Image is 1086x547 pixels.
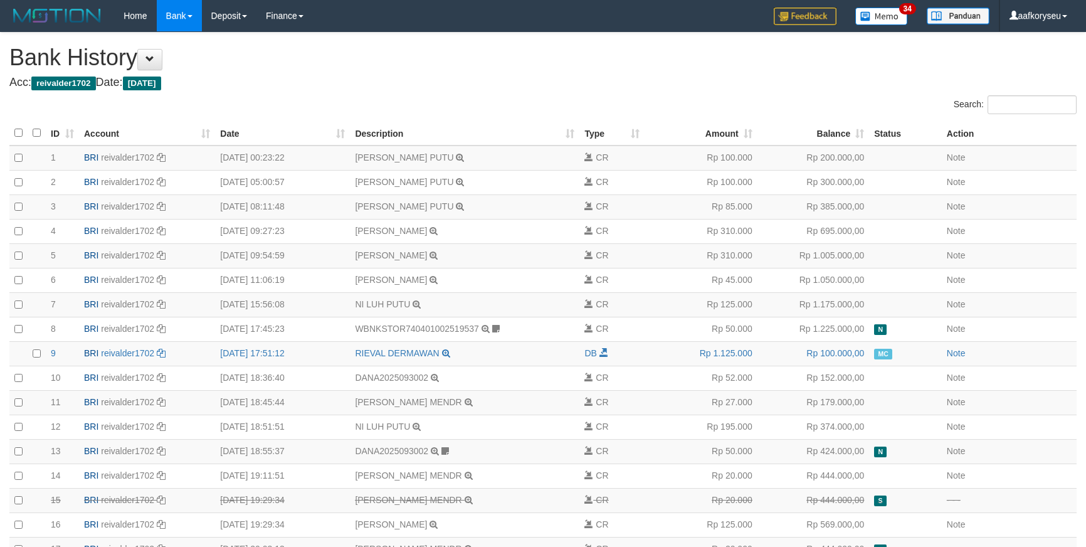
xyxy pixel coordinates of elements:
[101,201,154,211] a: reivalder1702
[84,373,98,383] span: BRI
[84,324,98,334] span: BRI
[215,341,350,366] td: [DATE] 17:51:12
[51,177,56,187] span: 2
[645,512,757,537] td: Rp 125.000
[157,446,166,456] a: Copy reivalder1702 to clipboard
[101,226,154,236] a: reivalder1702
[84,495,98,505] span: BRI
[899,3,916,14] span: 34
[947,299,966,309] a: Note
[869,121,942,146] th: Status
[596,177,608,187] span: CR
[84,422,98,432] span: BRI
[757,194,870,219] td: Rp 385.000,00
[51,470,61,481] span: 14
[757,146,870,171] td: Rp 200.000,00
[645,390,757,415] td: Rp 27.000
[84,201,98,211] span: BRI
[84,275,98,285] span: BRI
[596,299,608,309] span: CR
[774,8,836,25] img: Feedback.jpg
[645,219,757,243] td: Rp 310.000
[157,201,166,211] a: Copy reivalder1702 to clipboard
[947,397,966,407] a: Note
[51,324,56,334] span: 8
[51,201,56,211] span: 3
[101,152,154,162] a: reivalder1702
[757,292,870,317] td: Rp 1.175.000,00
[874,496,887,506] span: Duplicate/Skipped
[101,275,154,285] a: reivalder1702
[215,268,350,292] td: [DATE] 11:06:19
[84,250,98,260] span: BRI
[355,373,428,383] a: DANA2025093002
[215,366,350,390] td: [DATE] 18:36:40
[947,446,966,456] a: Note
[355,324,478,334] a: WBNKSTOR740401002519537
[157,373,166,383] a: Copy reivalder1702 to clipboard
[596,373,608,383] span: CR
[101,250,154,260] a: reivalder1702
[215,121,350,146] th: Date: activate to sort column ascending
[947,275,966,285] a: Note
[215,512,350,537] td: [DATE] 19:29:34
[9,77,1077,89] h4: Acc: Date:
[855,8,908,25] img: Button%20Memo.svg
[84,226,98,236] span: BRI
[596,201,608,211] span: CR
[215,146,350,171] td: [DATE] 00:23:22
[757,317,870,341] td: Rp 1.225.000,00
[51,226,56,236] span: 4
[84,470,98,481] span: BRI
[157,250,166,260] a: Copy reivalder1702 to clipboard
[596,397,608,407] span: CR
[355,397,461,407] a: [PERSON_NAME] MENDR
[355,495,461,505] a: [PERSON_NAME] MENDR
[215,390,350,415] td: [DATE] 18:45:44
[947,177,966,187] a: Note
[9,6,105,25] img: MOTION_logo.png
[942,488,1077,512] td: - - -
[355,470,461,481] a: [PERSON_NAME] MENDR
[157,152,166,162] a: Copy reivalder1702 to clipboard
[355,152,453,162] a: [PERSON_NAME] PUTU
[874,324,887,335] span: Has Note
[954,95,1077,114] label: Search:
[101,446,154,456] a: reivalder1702
[645,464,757,488] td: Rp 20.000
[101,519,154,529] a: reivalder1702
[596,422,608,432] span: CR
[31,77,96,90] span: reivalder1702
[947,152,966,162] a: Note
[596,519,608,529] span: CR
[757,415,870,439] td: Rp 374.000,00
[355,519,427,529] a: [PERSON_NAME]
[101,348,154,358] a: reivalder1702
[757,439,870,464] td: Rp 424.000,00
[157,226,166,236] a: Copy reivalder1702 to clipboard
[874,349,892,359] span: Manually Checked by: aafGavi
[101,397,154,407] a: reivalder1702
[988,95,1077,114] input: Search:
[101,373,154,383] a: reivalder1702
[645,243,757,268] td: Rp 310.000
[215,292,350,317] td: [DATE] 15:56:08
[51,422,61,432] span: 12
[596,446,608,456] span: CR
[350,121,579,146] th: Description: activate to sort column ascending
[757,219,870,243] td: Rp 695.000,00
[355,177,453,187] a: [PERSON_NAME] PUTU
[215,170,350,194] td: [DATE] 05:00:57
[215,488,350,512] td: [DATE] 19:29:34
[51,519,61,529] span: 16
[157,324,166,334] a: Copy reivalder1702 to clipboard
[123,77,161,90] span: [DATE]
[84,348,98,358] span: BRI
[645,121,757,146] th: Amount: activate to sort column ascending
[355,226,427,236] a: [PERSON_NAME]
[84,519,98,529] span: BRI
[157,275,166,285] a: Copy reivalder1702 to clipboard
[596,250,608,260] span: CR
[942,121,1077,146] th: Action
[584,348,596,358] span: DB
